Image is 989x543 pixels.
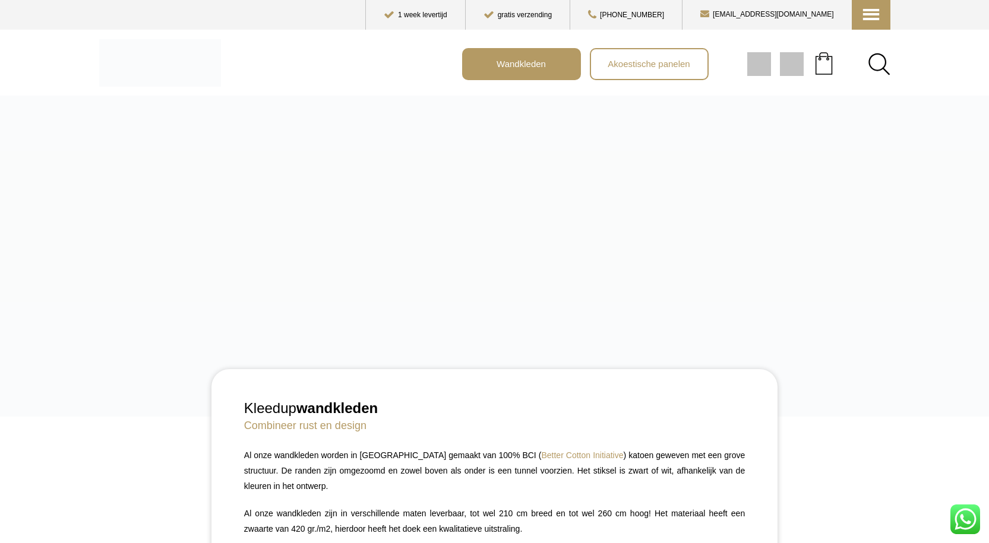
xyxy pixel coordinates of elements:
a: Your cart [804,48,844,78]
p: Al onze wandkleden worden in [GEOGRAPHIC_DATA] gemaakt van 100% BCI ( ) katoen geweven met een gr... [244,447,745,494]
h4: Combineer rust en design [244,418,745,433]
span: Akoestische panelen [601,54,696,73]
a: Akoestische panelen [591,49,707,79]
span: Wandkleden [490,54,552,73]
img: Kleedup [99,39,222,87]
strong: wandkleden [296,400,378,416]
nav: Main menu [462,48,899,80]
img: gif;base64,R0lGODdhAQABAPAAAMPDwwAAACwAAAAAAQABAAACAkQBADs= [780,52,804,76]
h2: Kleedup [244,398,745,418]
img: gif;base64,R0lGODdhAQABAPAAAMPDwwAAACwAAAAAAQABAAACAkQBADs= [747,52,771,76]
a: Better Cotton Initiative [541,450,623,460]
p: Al onze wandkleden zijn in verschillende maten leverbaar, tot wel 210 cm breed en tot wel 260 cm ... [244,506,745,536]
a: Wandkleden [463,49,580,79]
a: Search [868,53,890,75]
